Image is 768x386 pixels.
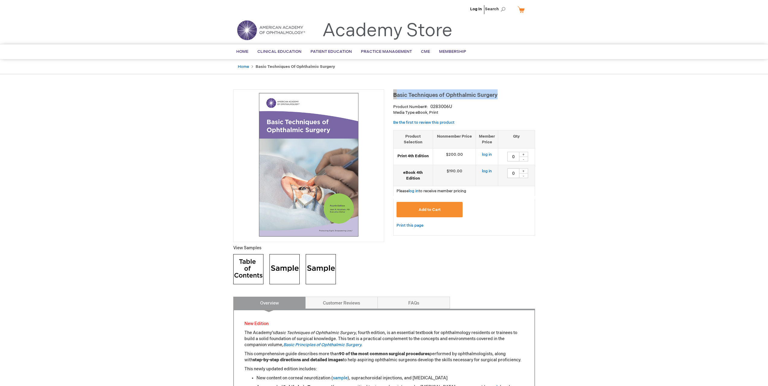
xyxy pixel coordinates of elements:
p: The Academy’s , fourth edition, is an essential textbook for ophthalmology residents or trainees ... [244,330,524,348]
a: Home [238,64,249,69]
a: Customer Reviews [305,297,378,309]
a: sample [333,375,348,381]
span: Search [485,3,508,15]
span: Home [236,49,248,54]
a: FAQs [378,297,450,309]
a: Be the first to review this product [393,120,454,125]
a: Academy Store [322,20,452,42]
p: View Samples [233,245,384,251]
p: This comprehensive guide describes more than performed by ophthalmologists, along with to help as... [244,351,524,363]
th: Product Selection [394,130,433,148]
th: Qty [498,130,535,148]
input: Qty [507,152,519,161]
th: Nonmember Price [433,130,476,148]
p: eBook, Print [393,110,535,116]
td: $200.00 [433,148,476,165]
span: Basic Techniques of Ophthalmic Surgery [393,92,498,98]
a: Log In [470,7,482,11]
span: Add to Cart [419,207,441,212]
a: Overview [233,297,306,309]
font: New Edition [244,321,269,326]
a: log in [409,189,419,193]
span: Practice Management [361,49,412,54]
span: CME [421,49,430,54]
div: - [519,173,528,178]
strong: Print 4th Edition [397,153,430,159]
li: New content on corneal neurotization ( ), suprachoroidal injections, and [MEDICAL_DATA] [257,375,524,381]
p: This newly updated edition includes: [244,366,524,372]
a: log in [482,152,492,157]
strong: step-by-step directions and detailed images [253,357,343,362]
td: $190.00 [433,165,476,186]
strong: Basic Techniques of Ophthalmic Surgery [256,64,335,69]
span: Clinical Education [257,49,301,54]
em: Basic Techniques of Ophthalmic Surgery [275,330,356,335]
span: Membership [439,49,466,54]
strong: Product Number [393,104,428,109]
a: Print this page [397,222,423,229]
em: . [283,342,362,347]
th: Member Price [476,130,498,148]
strong: Media Type: [393,110,416,115]
a: log in [482,169,492,174]
span: Please to receive member pricing [397,189,466,193]
input: Qty [507,168,519,178]
div: + [519,168,528,174]
span: Patient Education [311,49,352,54]
img: Click to view [306,254,336,284]
div: - [519,157,528,161]
a: Basic Principles of Ophthalmic Surgery [283,342,361,347]
img: Click to view [269,254,300,284]
button: Add to Cart [397,202,463,217]
div: 0283006U [430,104,452,110]
strong: eBook 4th Edition [397,170,430,181]
img: Click to view [233,254,263,284]
div: + [519,152,528,157]
img: Basic Techniques of Ophthalmic Surgery [237,93,381,237]
strong: 90 of the most common surgical procedures [339,351,429,356]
